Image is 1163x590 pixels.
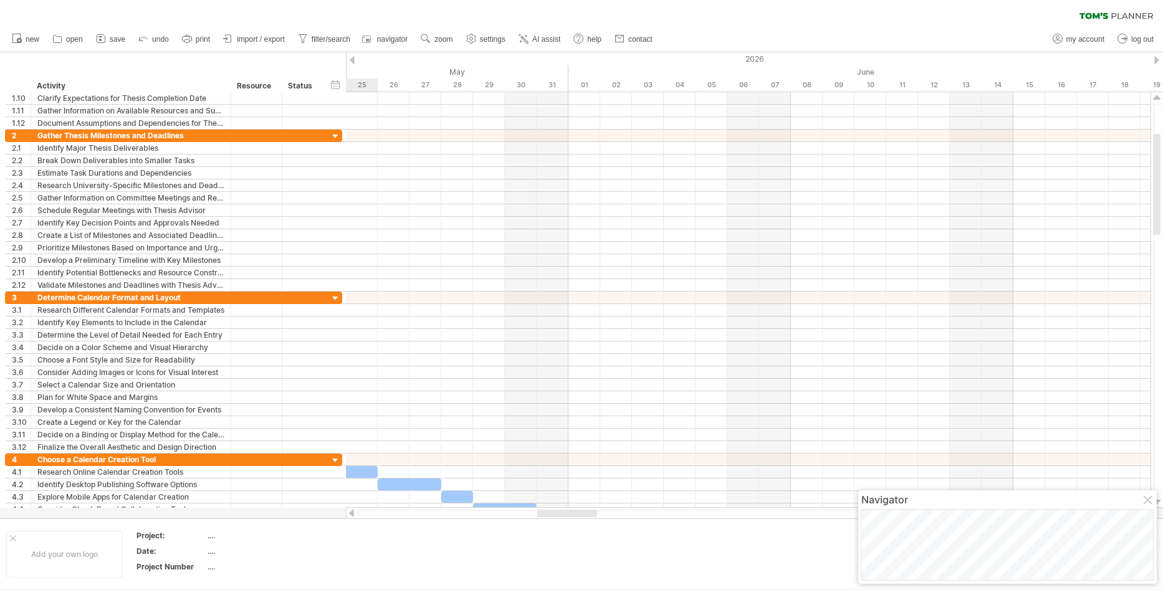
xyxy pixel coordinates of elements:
[696,79,727,92] div: Friday, 5 June 2026
[12,466,31,478] div: 4.1
[37,316,224,328] div: Identify Key Elements to Include in the Calendar
[950,79,982,92] div: Saturday, 13 June 2026
[982,79,1013,92] div: Sunday, 14 June 2026
[37,391,224,403] div: Plan for White Space and Margins
[37,192,224,204] div: Gather Information on Committee Meetings and Reviews
[208,546,312,556] div: ....
[37,304,224,316] div: Research Different Calendar Formats and Templates
[409,79,441,92] div: Wednesday, 27 May 2026
[12,491,31,503] div: 4.3
[6,531,123,578] div: Add your own logo
[12,254,31,266] div: 2.10
[12,391,31,403] div: 3.8
[12,304,31,316] div: 3.1
[664,79,696,92] div: Thursday, 4 June 2026
[1114,31,1157,47] a: log out
[237,35,285,44] span: import / export
[12,416,31,428] div: 3.10
[628,35,653,44] span: contact
[12,441,31,453] div: 3.12
[196,35,210,44] span: print
[377,35,408,44] span: navigator
[570,31,605,47] a: help
[136,561,205,572] div: Project Number
[288,80,315,92] div: Status
[480,35,505,44] span: settings
[12,429,31,440] div: 3.11
[37,217,224,229] div: Identify Key Decision Points and Approvals Needed
[727,79,759,92] div: Saturday, 6 June 2026
[37,229,224,241] div: Create a List of Milestones and Associated Deadlines
[37,441,224,453] div: Finalize the Overall Aesthetic and Design Direction
[12,379,31,391] div: 3.7
[791,79,823,92] div: Monday, 8 June 2026
[12,354,31,366] div: 3.5
[208,530,312,541] div: ....
[37,366,224,378] div: Consider Adding Images or Icons for Visual Interest
[12,292,31,303] div: 3
[1109,79,1141,92] div: Thursday, 18 June 2026
[346,79,378,92] div: Monday, 25 May 2026
[37,292,224,303] div: Determine Calendar Format and Layout
[632,79,664,92] div: Wednesday, 3 June 2026
[37,454,224,465] div: Choose a Calendar Creation Tool
[1066,35,1104,44] span: my account
[237,80,275,92] div: Resource
[37,80,224,92] div: Activity
[12,92,31,104] div: 1.10
[12,130,31,141] div: 2
[441,79,473,92] div: Thursday, 28 May 2026
[12,478,31,490] div: 4.2
[49,31,87,47] a: open
[37,267,224,278] div: Identify Potential Bottlenecks and Resource Constraints
[37,404,224,416] div: Develop a Consistent Naming Convention for Events
[37,466,224,478] div: Research Online Calendar Creation Tools
[26,35,39,44] span: new
[12,179,31,191] div: 2.4
[12,155,31,166] div: 2.2
[9,31,43,47] a: new
[12,366,31,378] div: 3.6
[1045,79,1077,92] div: Tuesday, 16 June 2026
[473,79,505,92] div: Friday, 29 May 2026
[295,31,354,47] a: filter/search
[37,130,224,141] div: Gather Thesis Milestones and Deadlines
[66,35,83,44] span: open
[434,35,452,44] span: zoom
[378,79,409,92] div: Tuesday, 26 May 2026
[515,31,564,47] a: AI assist
[587,35,601,44] span: help
[532,35,560,44] span: AI assist
[220,31,289,47] a: import / export
[37,254,224,266] div: Develop a Preliminary Timeline with Key Milestones
[568,79,600,92] div: Monday, 1 June 2026
[12,316,31,328] div: 3.2
[135,31,173,47] a: undo
[37,416,224,428] div: Create a Legend or Key for the Calendar
[505,79,537,92] div: Saturday, 30 May 2026
[12,105,31,117] div: 1.11
[179,31,214,47] a: print
[886,79,918,92] div: Thursday, 11 June 2026
[12,217,31,229] div: 2.7
[759,79,791,92] div: Sunday, 7 June 2026
[93,31,129,47] a: save
[611,31,656,47] a: contact
[463,31,509,47] a: settings
[1013,79,1045,92] div: Monday, 15 June 2026
[37,105,224,117] div: Gather Information on Available Resources and Support
[37,429,224,440] div: Decide on a Binding or Display Method for the Calendar
[37,167,224,179] div: Estimate Task Durations and Dependencies
[37,92,224,104] div: Clarify Expectations for Thesis Completion Date
[823,79,854,92] div: Tuesday, 9 June 2026
[37,279,224,291] div: Validate Milestones and Deadlines with Thesis Advisor and Committee
[12,454,31,465] div: 4
[1077,79,1109,92] div: Wednesday, 17 June 2026
[208,561,312,572] div: ....
[537,79,568,92] div: Sunday, 31 May 2026
[918,79,950,92] div: Friday, 12 June 2026
[37,341,224,353] div: Decide on a Color Scheme and Visual Hierarchy
[37,379,224,391] div: Select a Calendar Size and Orientation
[37,204,224,216] div: Schedule Regular Meetings with Thesis Advisor
[12,142,31,154] div: 2.1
